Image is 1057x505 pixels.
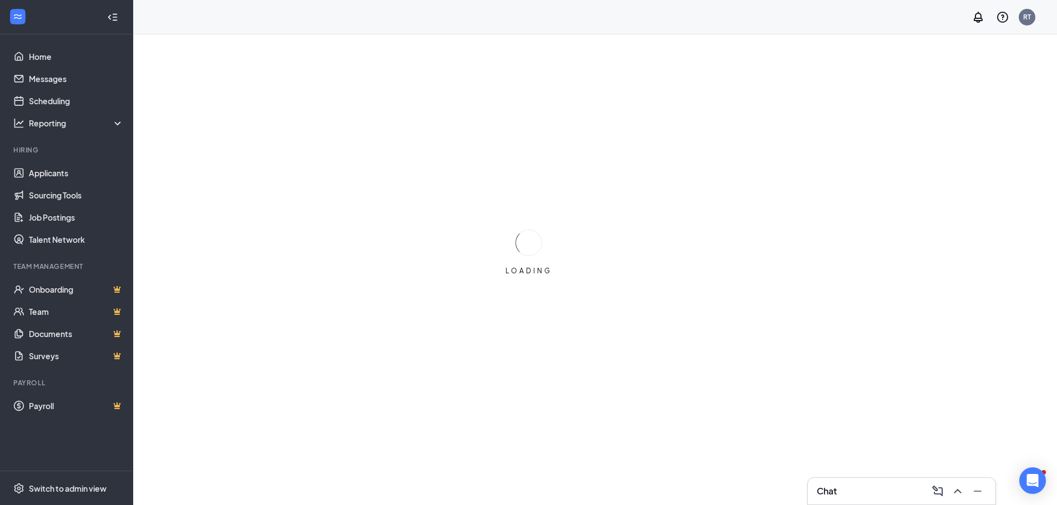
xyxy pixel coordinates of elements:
svg: Settings [13,483,24,494]
div: Switch to admin view [29,483,107,494]
svg: WorkstreamLogo [12,11,23,22]
button: ComposeMessage [929,482,947,500]
div: LOADING [501,266,557,276]
a: Sourcing Tools [29,184,124,206]
button: ChevronUp [949,482,967,500]
a: SurveysCrown [29,345,124,367]
a: Home [29,45,124,68]
svg: Minimize [971,484,984,498]
a: Applicants [29,162,124,184]
a: Messages [29,68,124,90]
svg: Analysis [13,118,24,129]
a: Scheduling [29,90,124,112]
svg: QuestionInfo [996,11,1009,24]
svg: Notifications [972,11,985,24]
a: Job Postings [29,206,124,228]
div: Open Intercom Messenger [1019,467,1046,494]
div: Hiring [13,145,122,155]
button: Minimize [969,482,987,500]
a: PayrollCrown [29,395,124,417]
a: Talent Network [29,228,124,251]
h3: Chat [817,485,837,497]
svg: ChevronUp [951,484,964,498]
a: DocumentsCrown [29,323,124,345]
div: Payroll [13,378,122,387]
svg: ComposeMessage [931,484,944,498]
svg: Collapse [107,12,118,23]
a: OnboardingCrown [29,278,124,300]
div: RT [1023,12,1031,22]
div: Team Management [13,262,122,271]
div: Reporting [29,118,124,129]
a: TeamCrown [29,300,124,323]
